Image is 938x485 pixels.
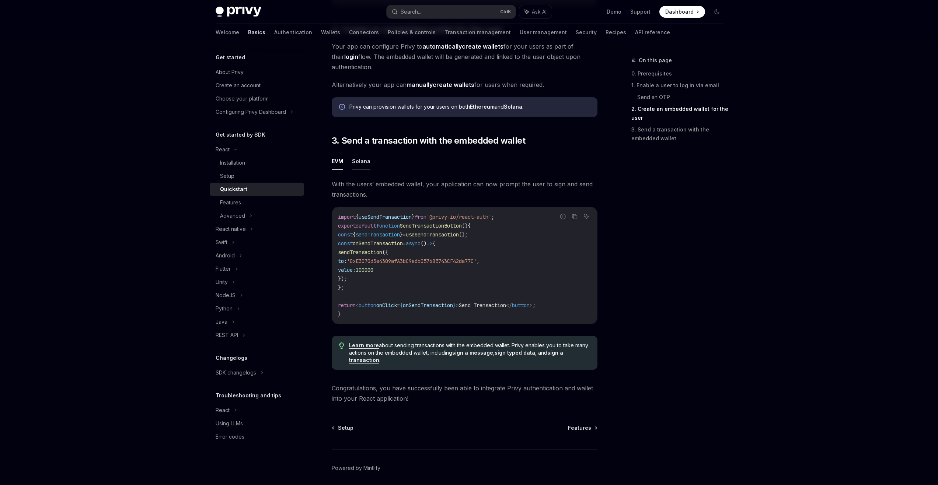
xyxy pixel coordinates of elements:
[210,183,304,196] a: Quickstart
[332,80,597,90] span: Alternatively your app can for users when required.
[332,464,380,472] a: Powered by Mintlify
[216,225,246,233] div: React native
[631,80,729,91] a: 1. Enable a user to log in via email
[338,302,356,309] span: return
[456,302,459,309] span: >
[338,214,356,220] span: import
[637,91,729,103] a: Send an OTP
[468,222,471,229] span: {
[216,24,239,41] a: Welcome
[352,152,370,170] button: Solana
[504,103,522,110] strong: Solana
[216,391,281,400] h5: Troubleshooting and tips
[339,104,346,111] svg: Info
[338,267,356,273] span: value:
[338,231,353,238] span: const
[216,304,233,313] div: Python
[630,8,651,15] a: Support
[338,240,353,247] span: const
[519,5,552,18] button: Ask AI
[332,424,353,432] a: Setup
[349,24,379,41] a: Connectors
[506,302,512,309] span: </
[349,103,590,111] div: Privy can provision wallets for your users on both and .
[216,145,230,154] div: React
[220,172,234,180] div: Setup
[338,424,353,432] span: Setup
[332,383,597,404] span: Congratulations, you have successfully been able to integrate Privy authentication and wallet int...
[459,231,468,238] span: ();
[210,169,304,183] a: Setup
[216,238,227,247] div: Swift
[400,222,462,229] span: SendTransactionButton
[406,231,459,238] span: useSendTransaction
[356,267,373,273] span: 100000
[216,108,286,116] div: Configuring Privy Dashboard
[216,53,245,62] h5: Get started
[216,94,269,103] div: Choose your platform
[210,417,304,430] a: Using LLMs
[422,43,503,50] a: automaticallycreate wallets
[274,24,312,41] a: Authentication
[210,430,304,443] a: Error codes
[216,354,247,362] h5: Changelogs
[530,302,533,309] span: >
[353,231,356,238] span: {
[338,222,356,229] span: export
[359,214,412,220] span: useSendTransaction
[220,198,241,207] div: Features
[576,24,597,41] a: Security
[349,342,379,349] a: Learn more
[216,264,231,273] div: Flutter
[332,152,343,170] button: EVM
[210,156,304,169] a: Installation
[462,222,468,229] span: ()
[216,278,228,287] div: Unity
[631,103,729,124] a: 2. Create an embedded wallet for the user
[356,231,400,238] span: sendTransaction
[607,8,621,15] a: Demo
[477,258,480,264] span: ,
[432,240,435,247] span: {
[356,222,376,229] span: default
[412,214,415,220] span: }
[344,53,358,60] strong: login
[332,41,597,72] span: Your app can configure Privy to for your users as part of their flow. The embedded wallet will be...
[635,24,670,41] a: API reference
[397,302,400,309] span: =
[532,8,547,15] span: Ask AI
[220,211,245,220] div: Advanced
[210,66,304,79] a: About Privy
[338,249,382,256] span: sendTransaction
[495,349,535,356] a: sign typed data
[459,302,506,309] span: Send Transaction
[332,179,597,200] span: With the users’ embedded wallet, your application can now prompt the user to sign and send transa...
[659,6,705,18] a: Dashboard
[353,240,403,247] span: onSendTransaction
[453,302,456,309] span: }
[452,349,493,356] a: sign a message
[631,124,729,144] a: 3. Send a transaction with the embedded wallet
[387,5,516,18] button: Search...CtrlK
[665,8,694,15] span: Dashboard
[568,424,591,432] span: Features
[347,258,477,264] span: '0xE3070d3e4309afA3bC9a6b057685743CF42da77C'
[248,24,265,41] a: Basics
[400,302,403,309] span: {
[376,302,397,309] span: onClick
[388,24,436,41] a: Policies & controls
[332,135,525,147] span: 3. Send a transaction with the embedded wallet
[403,231,406,238] span: =
[558,212,568,221] button: Report incorrect code
[338,275,347,282] span: });
[422,43,462,50] strong: automatically
[403,240,406,247] span: =
[216,81,261,90] div: Create an account
[220,185,247,194] div: Quickstart
[403,302,453,309] span: onSendTransaction
[491,214,494,220] span: ;
[406,240,421,247] span: async
[376,222,400,229] span: function
[570,212,579,221] button: Copy the contents from the code block
[606,24,626,41] a: Recipes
